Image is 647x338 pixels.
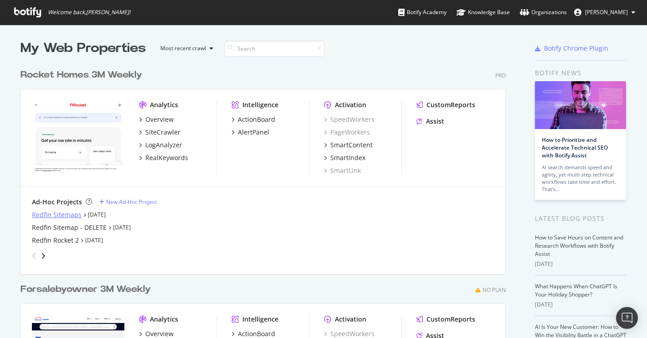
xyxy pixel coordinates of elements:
[88,211,106,218] a: [DATE]
[567,5,642,20] button: [PERSON_NAME]
[535,260,626,268] div: [DATE]
[231,115,275,124] a: ActionBoard
[28,249,40,263] div: angle-left
[145,128,180,137] div: SiteCrawler
[145,153,188,162] div: RealKeywords
[426,315,475,324] div: CustomReports
[535,213,626,224] div: Latest Blog Posts
[535,68,626,78] div: Botify news
[335,100,366,109] div: Activation
[535,44,608,53] a: Botify Chrome Plugin
[416,100,475,109] a: CustomReports
[457,8,510,17] div: Knowledge Base
[520,8,567,17] div: Organizations
[416,117,444,126] a: Assist
[231,128,269,137] a: AlertPanel
[21,39,146,57] div: My Web Properties
[139,153,188,162] a: RealKeywords
[32,223,107,232] a: Redfin Sitemap - DELETE
[616,307,638,329] div: Open Intercom Messenger
[535,81,626,129] img: How to Prioritize and Accelerate Technical SEO with Botify Assist
[224,41,324,57] input: Search
[99,198,157,206] a: New Ad-Hoc Project
[324,153,365,162] a: SmartIndex
[48,9,130,16] span: Welcome back, [PERSON_NAME] !
[139,140,182,150] a: LogAnalyzer
[32,100,124,174] img: www.rocket.com
[544,44,608,53] div: Botify Chrome Plugin
[106,198,157,206] div: New Ad-Hoc Project
[160,46,206,51] div: Most recent crawl
[242,315,278,324] div: Intelligence
[535,234,623,258] a: How to Save Hours on Content and Research Workflows with Botify Assist
[542,164,619,193] div: AI search demands speed and agility, yet multi-step technical workflows take time and effort. Tha...
[535,301,626,309] div: [DATE]
[40,251,46,260] div: angle-right
[150,100,178,109] div: Analytics
[330,140,373,150] div: SmartContent
[324,115,375,124] a: SpeedWorkers
[238,128,269,137] div: AlertPanel
[32,198,82,207] div: Ad-Hoc Projects
[153,41,217,56] button: Most recent crawl
[426,100,475,109] div: CustomReports
[21,283,154,296] a: Forsalebyowner 3M Weekly
[542,136,608,159] a: How to Prioritize and Accelerate Technical SEO with Botify Assist
[32,236,79,245] a: Redfin Rocket 2
[21,283,151,296] div: Forsalebyowner 3M Weekly
[113,224,131,231] a: [DATE]
[585,8,628,16] span: Vlajko Knezic
[242,100,278,109] div: Intelligence
[324,166,361,175] a: SmartLink
[139,128,180,137] a: SiteCrawler
[21,68,146,82] a: Rocket Homes 3M Weekly
[324,140,373,150] a: SmartContent
[85,236,103,244] a: [DATE]
[426,117,444,126] div: Assist
[21,68,142,82] div: Rocket Homes 3M Weekly
[398,8,447,17] div: Botify Academy
[483,286,506,294] div: No Plan
[139,115,174,124] a: Overview
[150,315,178,324] div: Analytics
[324,128,370,137] a: PageWorkers
[495,72,506,79] div: Pro
[238,115,275,124] div: ActionBoard
[32,210,82,219] a: Redfin Sitemaps
[145,115,174,124] div: Overview
[535,282,617,298] a: What Happens When ChatGPT Is Your Holiday Shopper?
[145,140,182,150] div: LogAnalyzer
[330,153,365,162] div: SmartIndex
[416,315,475,324] a: CustomReports
[335,315,366,324] div: Activation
